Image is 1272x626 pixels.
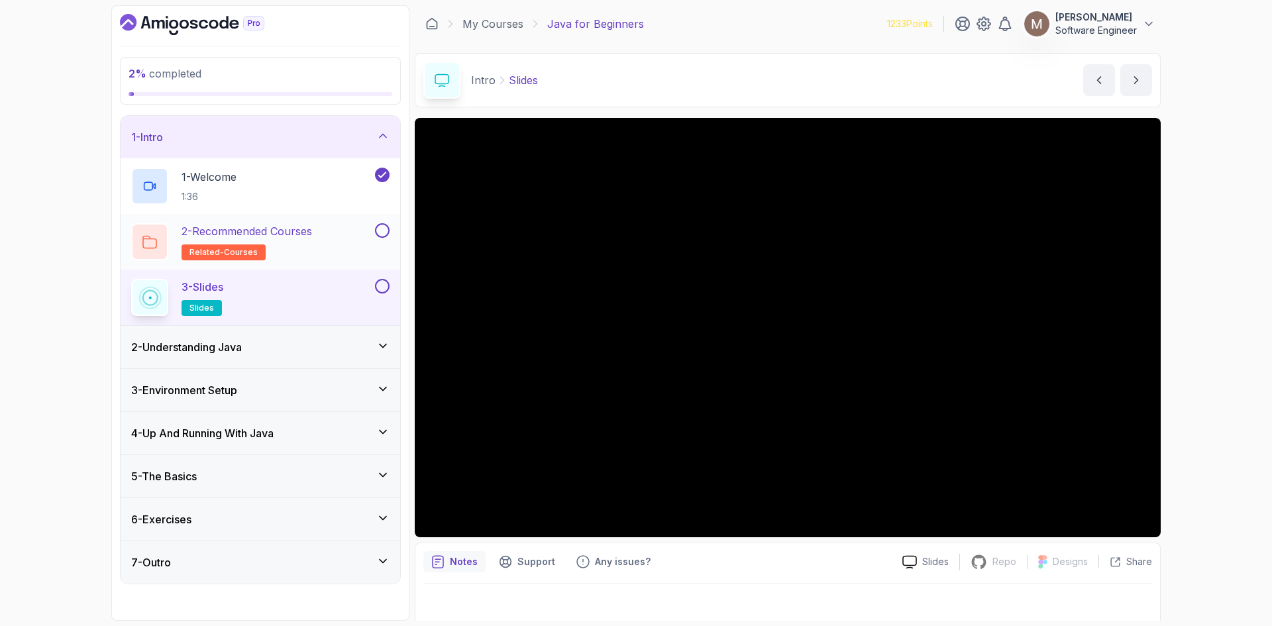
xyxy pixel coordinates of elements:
[491,551,563,572] button: Support button
[121,369,400,411] button: 3-Environment Setup
[129,67,146,80] span: 2 %
[121,326,400,368] button: 2-Understanding Java
[129,67,201,80] span: completed
[1053,555,1088,568] p: Designs
[121,541,400,584] button: 7-Outro
[121,455,400,497] button: 5-The Basics
[1024,11,1049,36] img: user profile image
[992,555,1016,568] p: Repo
[425,17,439,30] a: Dashboard
[922,555,949,568] p: Slides
[121,116,400,158] button: 1-Intro
[547,16,644,32] p: Java for Beginners
[131,168,390,205] button: 1-Welcome1:36
[131,468,197,484] h3: 5 - The Basics
[121,498,400,541] button: 6-Exercises
[182,169,237,185] p: 1 - Welcome
[131,223,390,260] button: 2-Recommended Coursesrelated-courses
[1055,24,1137,37] p: Software Engineer
[1098,555,1152,568] button: Share
[1120,64,1152,96] button: next content
[462,16,523,32] a: My Courses
[517,555,555,568] p: Support
[509,72,538,88] p: Slides
[1055,11,1137,24] p: [PERSON_NAME]
[131,425,274,441] h3: 4 - Up And Running With Java
[120,14,295,35] a: Dashboard
[131,339,242,355] h3: 2 - Understanding Java
[1024,11,1155,37] button: user profile image[PERSON_NAME]Software Engineer
[892,555,959,569] a: Slides
[471,72,496,88] p: Intro
[595,555,651,568] p: Any issues?
[182,279,223,295] p: 3 - Slides
[131,511,191,527] h3: 6 - Exercises
[121,412,400,454] button: 4-Up And Running With Java
[423,551,486,572] button: notes button
[182,190,237,203] p: 1:36
[887,17,933,30] p: 1233 Points
[450,555,478,568] p: Notes
[131,554,171,570] h3: 7 - Outro
[182,223,312,239] p: 2 - Recommended Courses
[189,247,258,258] span: related-courses
[1083,64,1115,96] button: previous content
[131,129,163,145] h3: 1 - Intro
[189,303,214,313] span: slides
[131,279,390,316] button: 3-Slidesslides
[1126,555,1152,568] p: Share
[568,551,659,572] button: Feedback button
[131,382,237,398] h3: 3 - Environment Setup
